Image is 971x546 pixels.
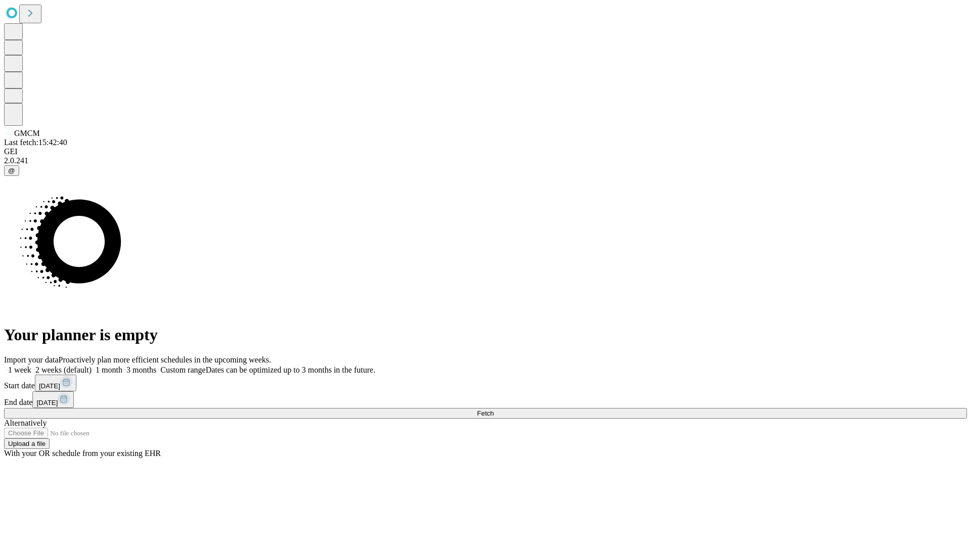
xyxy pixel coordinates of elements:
[126,366,156,374] span: 3 months
[4,438,50,449] button: Upload a file
[14,129,40,138] span: GMCM
[4,449,161,458] span: With your OR schedule from your existing EHR
[206,366,375,374] span: Dates can be optimized up to 3 months in the future.
[4,165,19,176] button: @
[477,409,494,417] span: Fetch
[4,419,47,427] span: Alternatively
[4,355,59,364] span: Import your data
[32,391,74,408] button: [DATE]
[4,156,967,165] div: 2.0.241
[4,138,67,147] span: Last fetch: 15:42:40
[8,167,15,174] span: @
[4,408,967,419] button: Fetch
[35,375,76,391] button: [DATE]
[4,326,967,344] h1: Your planner is empty
[160,366,205,374] span: Custom range
[4,391,967,408] div: End date
[8,366,31,374] span: 1 week
[39,382,60,390] span: [DATE]
[4,147,967,156] div: GEI
[59,355,271,364] span: Proactively plan more efficient schedules in the upcoming weeks.
[4,375,967,391] div: Start date
[35,366,92,374] span: 2 weeks (default)
[36,399,58,406] span: [DATE]
[96,366,122,374] span: 1 month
